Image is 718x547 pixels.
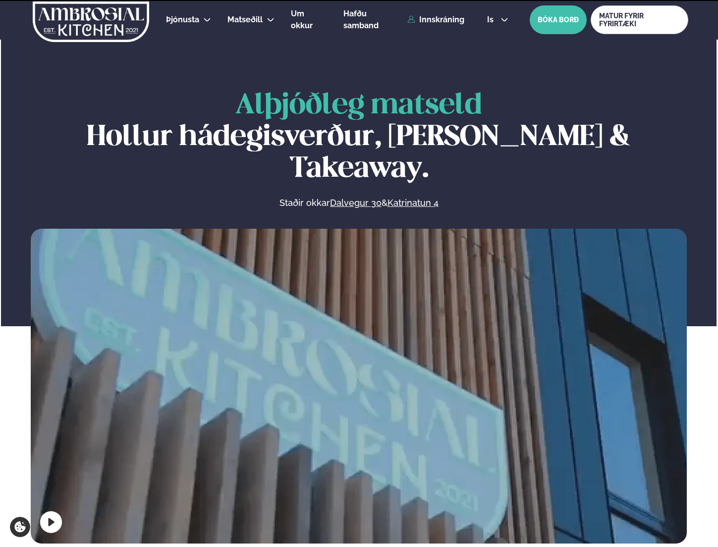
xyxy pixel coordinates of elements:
[479,16,516,24] button: is
[32,1,150,42] img: logo
[530,5,587,34] button: BÓKA BORÐ
[166,15,199,24] span: Þjónusta
[591,5,688,34] a: MATUR FYRIR FYRIRTÆKI
[387,197,439,209] a: Katrinatun 4
[166,14,199,26] a: Þjónusta
[235,92,482,119] span: Alþjóðleg matseld
[407,15,464,24] a: Innskráning
[291,8,327,32] a: Um okkur
[227,14,263,26] a: Matseðill
[171,197,546,209] p: Staðir okkar &
[330,197,382,209] a: Dalvegur 30
[10,517,30,537] a: Cookie settings
[487,16,497,24] span: is
[343,9,379,30] span: Hafðu samband
[31,90,687,185] h1: Hollur hádegisverður, [PERSON_NAME] & Takeaway.
[227,15,263,24] span: Matseðill
[291,9,313,30] span: Um okkur
[343,8,402,32] a: Hafðu samband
